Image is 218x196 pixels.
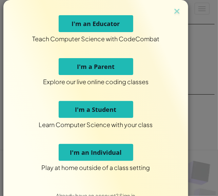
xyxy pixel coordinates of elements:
img: close icon [173,7,181,17]
button: I'm an Educator [59,15,133,32]
span: I'm an Educator [72,20,120,28]
button: I'm a Parent [59,58,133,75]
button: I'm a Student [59,101,133,118]
button: I'm an Individual [59,144,133,161]
span: I'm a Parent [77,63,115,71]
span: I'm an Individual [70,148,122,156]
span: I'm a Student [75,105,117,114]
